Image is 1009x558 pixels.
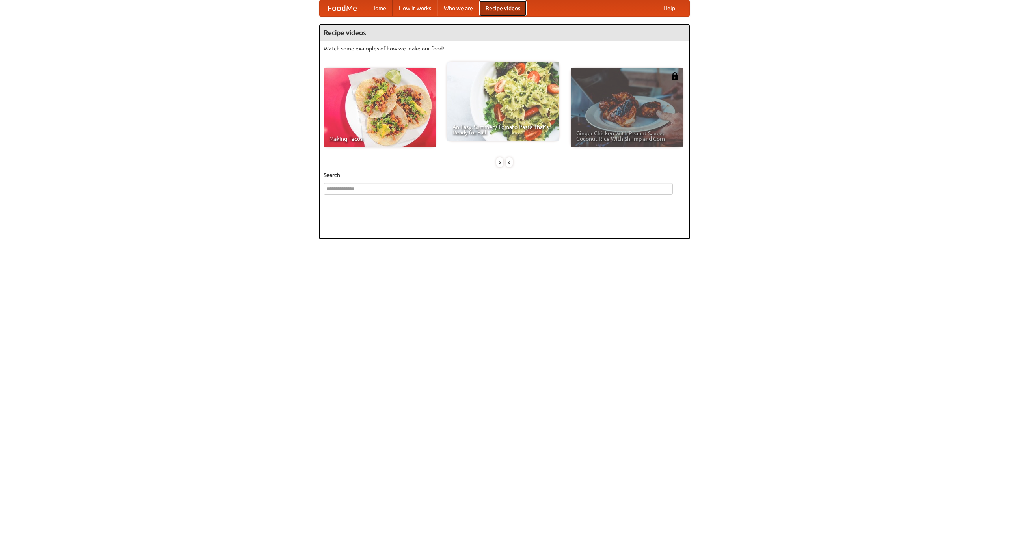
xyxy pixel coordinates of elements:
span: Making Tacos [329,136,430,142]
a: Help [657,0,681,16]
a: How it works [393,0,437,16]
a: FoodMe [320,0,365,16]
a: Recipe videos [479,0,527,16]
a: Who we are [437,0,479,16]
h5: Search [324,171,685,179]
a: An Easy, Summery Tomato Pasta That's Ready for Fall [447,62,559,141]
span: An Easy, Summery Tomato Pasta That's Ready for Fall [452,124,553,135]
div: » [506,157,513,167]
div: « [496,157,503,167]
a: Making Tacos [324,68,436,147]
a: Home [365,0,393,16]
h4: Recipe videos [320,25,689,41]
img: 483408.png [671,72,679,80]
p: Watch some examples of how we make our food! [324,45,685,52]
